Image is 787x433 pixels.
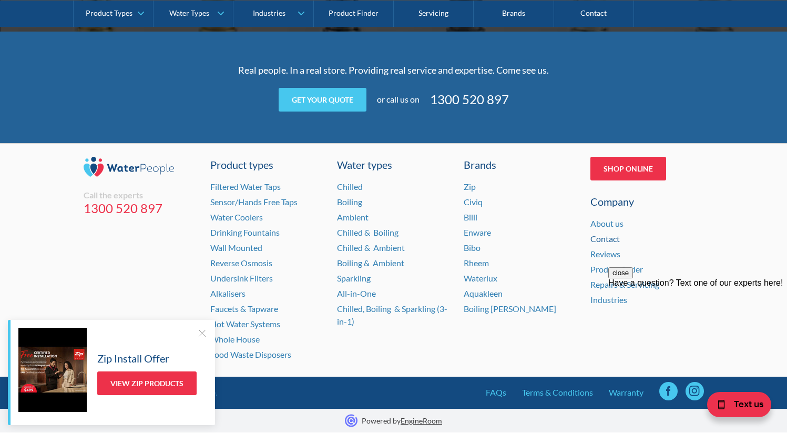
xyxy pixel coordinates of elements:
a: Ambient [337,212,369,222]
p: Real people. In a real store. Providing real service and expertise. Come see us. [189,63,599,77]
iframe: podium webchat widget bubble [682,380,787,433]
div: Company [590,194,704,209]
a: Zip [464,182,476,192]
iframe: podium webchat widget prompt [608,267,787,394]
a: Alkalisers [210,288,246,298]
a: Bibo [464,243,481,253]
a: Sparkling [337,273,371,283]
a: All-in-One [337,288,376,298]
a: Filtered Water Taps [210,182,281,192]
a: Reviews [590,249,620,259]
a: Water types [337,157,451,173]
a: Terms & Conditions [522,386,593,399]
a: Whole House [210,334,260,344]
a: Drinking Fountains [210,227,280,237]
div: Industries [253,8,285,17]
a: Water Coolers [210,212,263,222]
a: Undersink Filters [210,273,273,283]
a: 1300 520 897 [84,200,197,216]
a: Enware [464,227,491,237]
a: Boiling & Ambient [337,258,404,268]
a: Civiq [464,197,483,207]
a: Hot Water Systems [210,319,280,329]
a: Repairs & Servicing [590,279,659,289]
a: Aquakleen [464,288,503,298]
a: View Zip Products [97,371,197,395]
a: Rheem [464,258,489,268]
a: 1300 520 897 [430,90,509,109]
a: Chilled & Boiling [337,227,398,237]
a: Reverse Osmosis [210,258,272,268]
a: Food Waste Disposers [210,349,291,359]
a: Chilled, Boiling & Sparkling (3-in-1) [337,304,447,326]
div: Brands [464,157,577,173]
div: Water Types [169,8,209,17]
div: Call the experts [84,190,197,200]
a: Boiling [PERSON_NAME] [464,304,556,314]
a: About us [590,218,624,228]
a: FAQs [486,386,506,399]
p: Powered by [362,415,442,426]
a: Get your quote [279,88,366,112]
img: Zip Install Offer [18,328,87,412]
a: Chilled & Ambient [337,243,405,253]
a: Wall Mounted [210,243,262,253]
div: Product Types [86,8,132,17]
a: Sensor/Hands Free Taps [210,197,298,207]
a: EngineRoom [401,416,442,425]
a: Industries [590,295,627,305]
h5: Zip Install Offer [97,350,169,366]
a: Product finder [590,264,643,274]
a: Product types [210,157,324,173]
a: Billi [464,212,477,222]
div: or call us on [377,93,420,106]
a: Shop Online [590,157,666,180]
a: Contact [590,234,620,244]
a: Waterlux [464,273,497,283]
a: Chilled [337,182,363,192]
a: Faucets & Tapware [210,304,278,314]
a: Boiling [337,197,362,207]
